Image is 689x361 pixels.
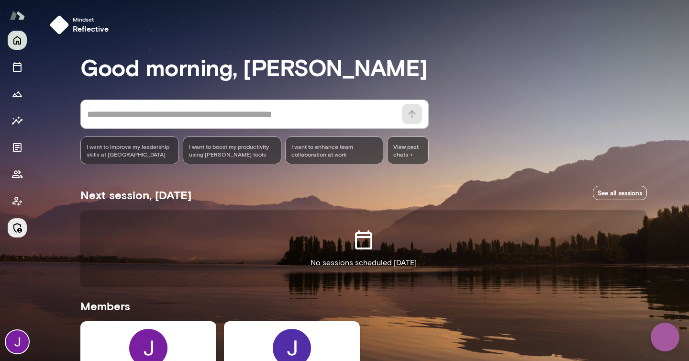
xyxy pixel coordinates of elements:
[80,298,647,314] h5: Members
[87,143,173,158] span: I want to improve my leadership skills at [GEOGRAPHIC_DATA]
[8,31,27,50] button: Home
[8,218,27,237] button: Manage
[189,143,275,158] span: I want to boost my productivity using [PERSON_NAME] tools
[73,15,109,23] span: Mindset
[50,15,69,34] img: mindset
[8,111,27,130] button: Insights
[8,138,27,157] button: Documents
[183,136,281,164] div: I want to boost my productivity using [PERSON_NAME] tools
[291,143,378,158] span: I want to enhance team collaboration at work
[8,192,27,211] button: Client app
[387,136,429,164] span: View past chats ->
[285,136,384,164] div: I want to enhance team collaboration at work
[8,57,27,77] button: Sessions
[80,54,647,80] h3: Good morning, [PERSON_NAME]
[311,257,417,269] p: No sessions scheduled [DATE]
[80,187,191,203] h5: Next session, [DATE]
[593,186,647,201] a: See all sessions
[8,84,27,103] button: Growth Plan
[80,136,179,164] div: I want to improve my leadership skills at [GEOGRAPHIC_DATA]
[10,6,25,24] img: Mento
[46,11,117,38] button: Mindsetreflective
[73,23,109,34] h6: reflective
[6,330,29,353] img: Jocelyn Grodin
[8,165,27,184] button: Members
